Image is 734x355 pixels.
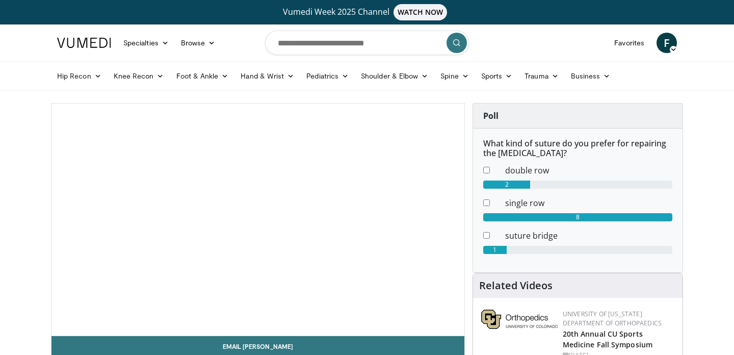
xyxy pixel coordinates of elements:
a: 20th Annual CU Sports Medicine Fall Symposium [563,329,652,349]
dd: suture bridge [497,230,680,242]
div: 2 [483,181,531,189]
img: VuMedi Logo [57,38,111,48]
h4: Related Videos [479,280,553,292]
dd: single row [497,197,680,209]
a: Knee Recon [108,66,170,86]
input: Search topics, interventions [265,31,469,55]
dd: double row [497,164,680,176]
div: 8 [483,213,672,221]
span: WATCH NOW [394,4,448,20]
a: Browse [175,33,222,53]
a: Shoulder & Elbow [355,66,434,86]
video-js: Video Player [51,104,464,336]
a: Trauma [518,66,565,86]
a: Specialties [117,33,175,53]
img: 355603a8-37da-49b6-856f-e00d7e9307d3.png.150x105_q85_autocrop_double_scale_upscale_version-0.2.png [481,310,558,329]
a: Hip Recon [51,66,108,86]
a: F [657,33,677,53]
a: University of [US_STATE] Department of Orthopaedics [563,310,662,327]
a: Spine [434,66,475,86]
a: Hand & Wrist [234,66,300,86]
a: Vumedi Week 2025 ChannelWATCH NOW [59,4,675,20]
a: Foot & Ankle [170,66,235,86]
h6: What kind of suture do you prefer for repairing the [MEDICAL_DATA]? [483,139,672,158]
a: Business [565,66,617,86]
a: Pediatrics [300,66,355,86]
a: Favorites [608,33,650,53]
div: 1 [483,246,507,254]
strong: Poll [483,110,499,121]
a: Sports [475,66,519,86]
